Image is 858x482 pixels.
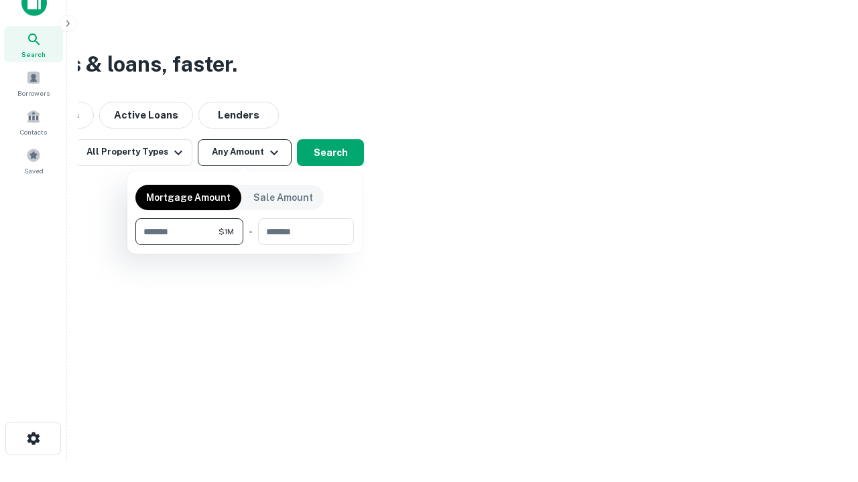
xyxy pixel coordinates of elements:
[219,226,234,238] span: $1M
[791,375,858,439] iframe: Chat Widget
[146,190,231,205] p: Mortgage Amount
[249,218,253,245] div: -
[253,190,313,205] p: Sale Amount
